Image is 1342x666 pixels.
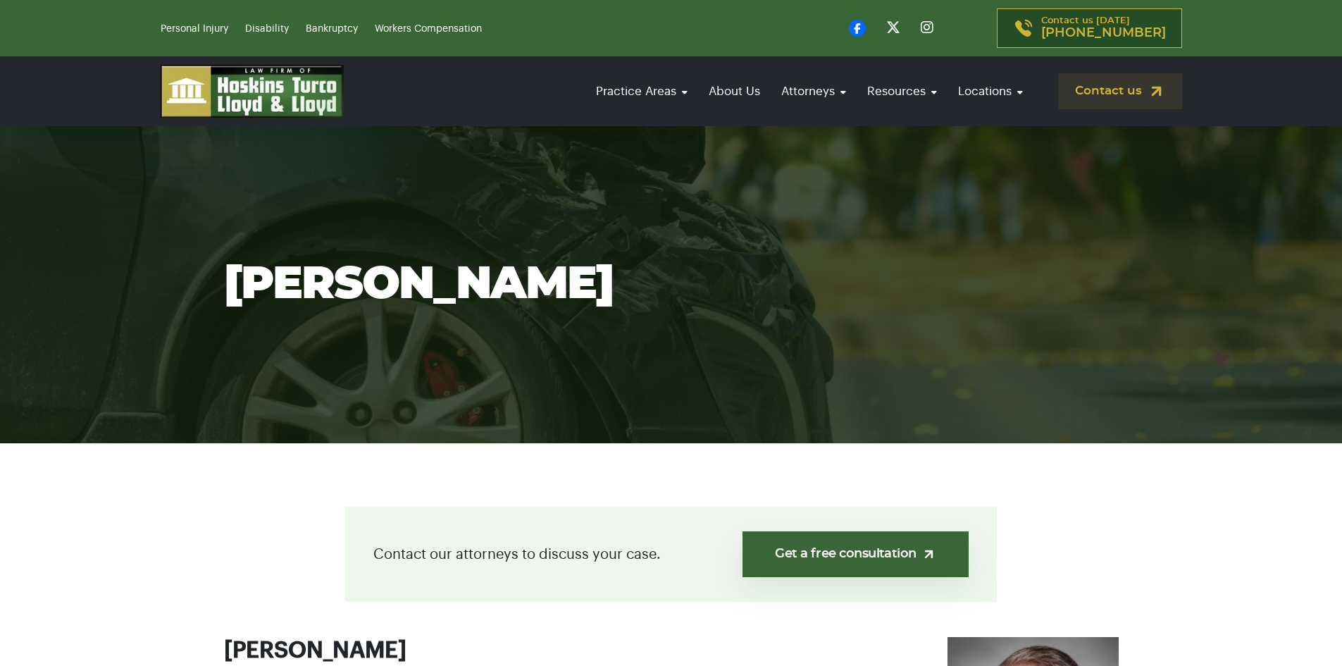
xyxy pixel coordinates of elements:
a: Resources [860,71,944,111]
a: About Us [702,71,767,111]
a: Disability [245,24,289,34]
h1: [PERSON_NAME] [224,260,1119,309]
a: Locations [951,71,1030,111]
a: Get a free consultation [743,531,969,577]
a: Bankruptcy [306,24,358,34]
a: Attorneys [774,71,853,111]
a: Personal Injury [161,24,228,34]
img: logo [161,65,344,118]
img: arrow-up-right-light.svg [921,547,936,562]
a: Practice Areas [589,71,695,111]
a: Contact us [DATE][PHONE_NUMBER] [997,8,1182,48]
div: Contact our attorneys to discuss your case. [345,507,997,602]
a: Contact us [1058,73,1182,109]
h2: [PERSON_NAME] [224,637,1119,664]
p: Contact us [DATE] [1041,16,1166,40]
span: [PHONE_NUMBER] [1041,26,1166,40]
a: Workers Compensation [375,24,482,34]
